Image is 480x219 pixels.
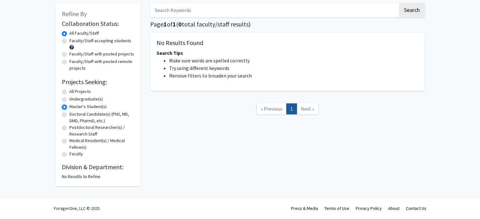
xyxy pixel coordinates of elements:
label: Faculty/Staff accepting students [69,37,131,44]
label: Undergraduate(s) [69,96,103,102]
label: Faculty/Staff with posted remote projects [69,58,134,72]
nav: Page navigation [150,97,425,123]
h5: No Results Found [157,39,418,47]
span: 0 [178,20,182,28]
label: All Projects [69,88,91,95]
iframe: Chat [5,191,27,214]
label: All Faculty/Staff [69,30,99,37]
span: Next » [301,106,314,112]
a: Privacy Policy [356,205,382,211]
h2: Division & Department: [62,163,134,171]
span: « Previous [261,106,282,112]
li: Try using different keywords [169,64,418,72]
button: Search [399,3,425,17]
label: Medical Resident(s) / Medical Fellow(s) [69,137,134,151]
label: Doctoral Candidate(s) (PhD, MD, DMD, PharmD, etc.) [69,111,134,124]
a: Next Page [297,103,318,114]
label: Postdoctoral Researcher(s) / Research Staff [69,124,134,137]
a: About [388,205,400,211]
input: Search Keywords [150,3,398,17]
li: Make sure words are spelled correctly [169,57,418,64]
a: Press & Media [291,205,318,211]
label: Faculty/Staff with posted projects [69,51,134,57]
h2: Collaboration Status: [62,20,134,27]
div: No Results to Refine [62,173,134,180]
a: 1 [286,103,297,114]
li: Remove filters to broaden your search [169,72,418,79]
span: Refine By [62,10,87,18]
a: Previous Page [257,103,287,114]
span: Search Tips [157,50,183,56]
label: Master's Student(s) [69,103,107,110]
a: Terms of Use [324,205,349,211]
h2: Projects Seeking: [62,78,134,86]
a: Contact Us [406,205,426,211]
h1: Page of ( total faculty/staff results) [150,20,425,28]
label: Faculty [69,151,83,157]
span: 1 [163,20,167,28]
span: 1 [173,20,176,28]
